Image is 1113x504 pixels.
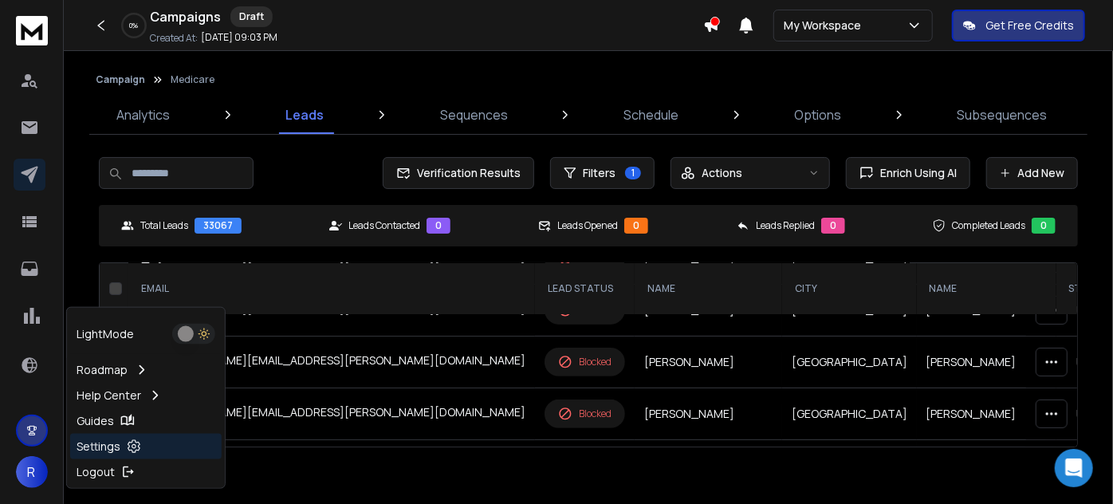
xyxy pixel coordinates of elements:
span: 1 [625,167,641,179]
span: Filters [583,165,615,181]
button: Filters1 [550,157,655,189]
a: Roadmap [70,357,222,383]
img: logo [16,16,48,45]
p: Help Center [77,388,141,404]
div: Blocked [558,407,612,421]
p: Schedule [623,105,678,124]
p: Subsequences [958,105,1048,124]
th: city [782,263,917,315]
a: Help Center [70,383,222,408]
div: 0 [1032,218,1056,234]
th: name [917,263,1056,315]
td: [GEOGRAPHIC_DATA] [782,388,917,440]
div: Draft [230,6,273,27]
div: [PERSON_NAME][EMAIL_ADDRESS][PERSON_NAME][DOMAIN_NAME] [157,352,525,368]
th: LEAD STATUS [535,263,635,315]
td: [PERSON_NAME] [635,388,782,440]
td: [PERSON_NAME] [917,388,1056,440]
p: Total Leads [140,219,188,232]
td: Plattsmouth [782,440,917,492]
div: 0 [427,218,450,234]
button: R [16,456,48,488]
p: Roadmap [77,362,128,378]
p: Options [794,105,841,124]
td: [PERSON_NAME] [917,440,1056,492]
p: Leads Opened [557,219,618,232]
h1: Campaigns [150,7,221,26]
th: EMAIL [128,263,535,315]
div: 33067 [195,218,242,234]
div: 0 [821,218,845,234]
p: Leads Replied [756,219,815,232]
p: Created At: [150,32,198,45]
div: 0 [624,218,648,234]
p: [DATE] 09:03 PM [201,31,277,44]
a: Sequences [431,96,517,134]
button: Get Free Credits [952,10,1085,41]
a: Options [785,96,851,134]
p: Medicare [171,73,214,86]
th: NAME [635,263,782,315]
td: [PERSON_NAME] [635,440,782,492]
p: Leads Contacted [348,219,420,232]
p: Leads [286,105,324,124]
a: Leads [277,96,334,134]
p: Sequences [440,105,508,124]
a: Guides [70,408,222,434]
p: Logout [77,464,115,480]
p: Get Free Credits [985,18,1074,33]
button: Enrich Using AI [846,157,970,189]
p: Actions [702,165,742,181]
button: Verification Results [383,157,534,189]
p: 0 % [130,21,139,30]
span: Verification Results [411,165,521,181]
p: Analytics [116,105,170,124]
p: Settings [77,439,120,455]
span: Enrich Using AI [874,165,957,181]
p: Guides [77,413,114,429]
div: Open Intercom Messenger [1055,449,1093,487]
p: My Workspace [784,18,867,33]
button: Add New [986,157,1078,189]
p: Light Mode [77,326,134,342]
a: Schedule [614,96,688,134]
button: Campaign [96,73,145,86]
a: Settings [70,434,222,459]
a: Analytics [107,96,179,134]
td: [GEOGRAPHIC_DATA] [782,337,917,388]
div: Blocked [558,355,612,369]
td: [PERSON_NAME] [917,337,1056,388]
a: Subsequences [948,96,1057,134]
div: [PERSON_NAME][EMAIL_ADDRESS][PERSON_NAME][DOMAIN_NAME] [157,404,525,420]
p: Completed Leads [952,219,1025,232]
td: [PERSON_NAME] [635,337,782,388]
